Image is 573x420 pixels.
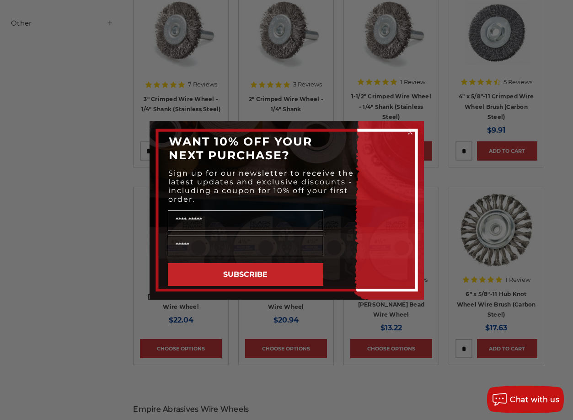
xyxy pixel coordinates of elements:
[510,395,559,404] span: Chat with us
[168,236,323,256] input: Email
[169,135,312,162] span: WANT 10% OFF YOUR NEXT PURCHASE?
[487,386,564,413] button: Chat with us
[168,263,323,286] button: SUBSCRIBE
[168,169,354,204] span: Sign up for our newsletter to receive the latest updates and exclusive discounts - including a co...
[406,128,415,137] button: Close dialog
